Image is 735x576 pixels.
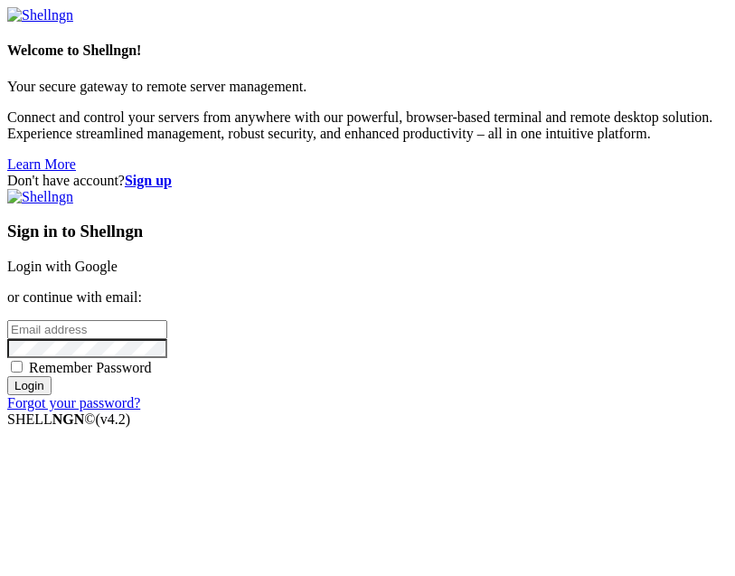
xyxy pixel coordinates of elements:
a: Login with Google [7,259,118,274]
div: Don't have account? [7,173,728,189]
span: 4.2.0 [96,411,131,427]
input: Remember Password [11,361,23,373]
a: Learn More [7,156,76,172]
a: Forgot your password? [7,395,140,411]
img: Shellngn [7,189,73,205]
p: Connect and control your servers from anywhere with our powerful, browser-based terminal and remo... [7,109,728,142]
h3: Sign in to Shellngn [7,222,728,241]
img: Shellngn [7,7,73,24]
b: NGN [52,411,85,427]
span: SHELL © [7,411,130,427]
h4: Welcome to Shellngn! [7,42,728,59]
span: Remember Password [29,360,152,375]
p: or continue with email: [7,289,728,306]
input: Email address [7,320,167,339]
a: Sign up [125,173,172,188]
p: Your secure gateway to remote server management. [7,79,728,95]
input: Login [7,376,52,395]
